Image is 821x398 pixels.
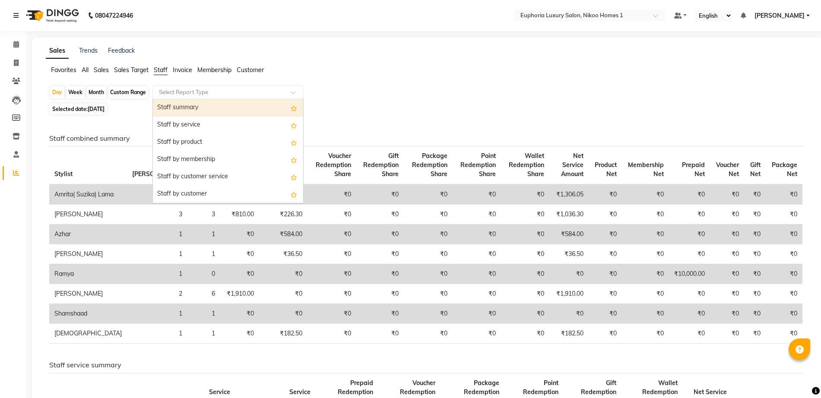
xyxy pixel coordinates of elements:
[356,184,404,205] td: ₹0
[501,264,549,284] td: ₹0
[589,264,622,284] td: ₹0
[766,324,802,344] td: ₹0
[669,184,710,205] td: ₹0
[766,205,802,224] td: ₹0
[549,205,589,224] td: ₹1,036.30
[404,264,453,284] td: ₹0
[501,324,549,344] td: ₹0
[114,66,149,74] span: Sales Target
[501,184,549,205] td: ₹0
[710,244,744,264] td: ₹0
[710,224,744,244] td: ₹0
[589,284,622,304] td: ₹0
[356,224,404,244] td: ₹0
[187,284,220,304] td: 6
[307,184,356,205] td: ₹0
[220,304,259,324] td: ₹0
[307,284,356,304] td: ₹0
[669,205,710,224] td: ₹0
[363,152,399,178] span: Gift Redemption Share
[197,66,231,74] span: Membership
[95,3,133,28] b: 08047224946
[622,184,669,205] td: ₹0
[501,244,549,264] td: ₹0
[259,264,308,284] td: ₹0
[622,324,669,344] td: ₹0
[316,152,351,178] span: Voucher Redemption Share
[259,244,308,264] td: ₹36.50
[220,284,259,304] td: ₹1,910.00
[127,264,187,284] td: 1
[744,264,766,284] td: ₹0
[710,264,744,284] td: ₹0
[622,205,669,224] td: ₹0
[710,304,744,324] td: ₹0
[744,304,766,324] td: ₹0
[501,224,549,244] td: ₹0
[404,284,453,304] td: ₹0
[669,224,710,244] td: ₹0
[453,324,501,344] td: ₹0
[259,205,308,224] td: ₹226.30
[127,324,187,344] td: 1
[153,168,303,186] div: Staff by customer service
[710,205,744,224] td: ₹0
[453,184,501,205] td: ₹0
[412,152,447,178] span: Package Redemption Share
[356,284,404,304] td: ₹0
[154,66,168,74] span: Staff
[153,99,303,117] div: Staff summary
[307,324,356,344] td: ₹0
[86,86,106,98] div: Month
[460,152,496,178] span: Point Redemption Share
[744,324,766,344] td: ₹0
[501,205,549,224] td: ₹0
[291,137,297,148] span: Add this report to Favorites List
[766,284,802,304] td: ₹0
[88,106,105,112] span: [DATE]
[307,264,356,284] td: ₹0
[628,161,664,178] span: Membership Net
[220,205,259,224] td: ₹810.00
[22,3,81,28] img: logo
[622,304,669,324] td: ₹0
[237,66,264,74] span: Customer
[622,244,669,264] td: ₹0
[291,155,297,165] span: Add this report to Favorites List
[153,117,303,134] div: Staff by service
[291,189,297,199] span: Add this report to Favorites List
[307,244,356,264] td: ₹0
[766,244,802,264] td: ₹0
[66,86,85,98] div: Week
[669,304,710,324] td: ₹0
[750,161,761,178] span: Gift Net
[549,264,589,284] td: ₹0
[187,205,220,224] td: 3
[404,324,453,344] td: ₹0
[356,324,404,344] td: ₹0
[127,184,187,205] td: 3
[589,184,622,205] td: ₹0
[291,103,297,113] span: Add this report to Favorites List
[50,86,64,98] div: Day
[49,264,127,284] td: Ramya
[766,264,802,284] td: ₹0
[127,284,187,304] td: 2
[259,324,308,344] td: ₹182.50
[356,304,404,324] td: ₹0
[549,184,589,205] td: ₹1,306.05
[49,304,127,324] td: Shamshaad
[82,66,89,74] span: All
[549,284,589,304] td: ₹1,910.00
[153,186,303,203] div: Staff by customer
[682,161,705,178] span: Prepaid Net
[453,205,501,224] td: ₹0
[561,152,583,178] span: Net Service Amount
[595,161,617,178] span: Product Net
[79,47,98,54] a: Trends
[549,304,589,324] td: ₹0
[404,304,453,324] td: ₹0
[49,284,127,304] td: [PERSON_NAME]
[404,184,453,205] td: ₹0
[404,205,453,224] td: ₹0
